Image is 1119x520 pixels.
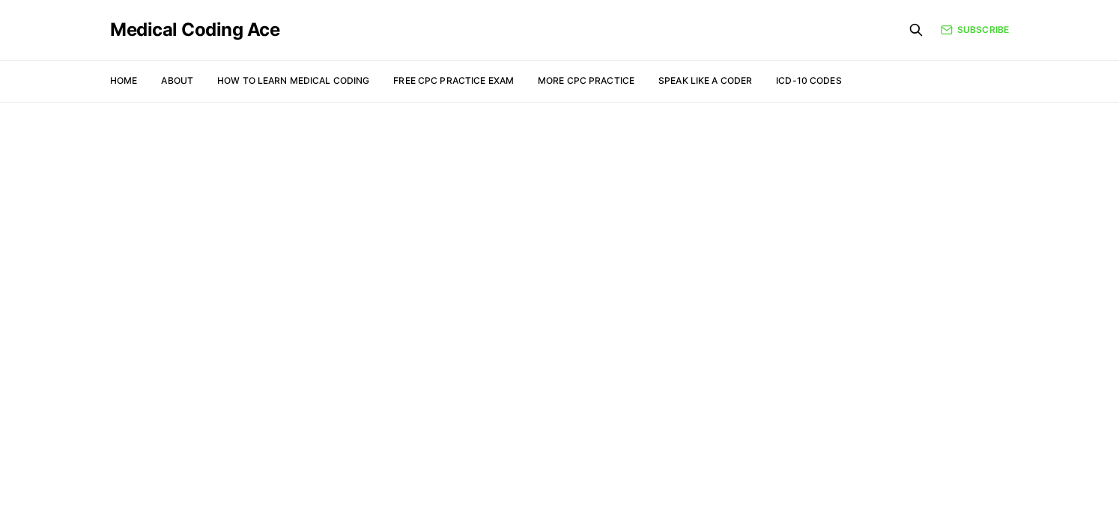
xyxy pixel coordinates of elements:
a: ICD-10 Codes [776,75,841,86]
iframe: portal-trigger [745,447,1119,520]
a: Subscribe [941,23,1009,37]
a: Home [110,75,137,86]
a: More CPC Practice [538,75,634,86]
a: Speak Like a Coder [658,75,752,86]
a: How to Learn Medical Coding [217,75,369,86]
a: About [161,75,193,86]
a: Medical Coding Ace [110,21,279,39]
a: Free CPC Practice Exam [393,75,514,86]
